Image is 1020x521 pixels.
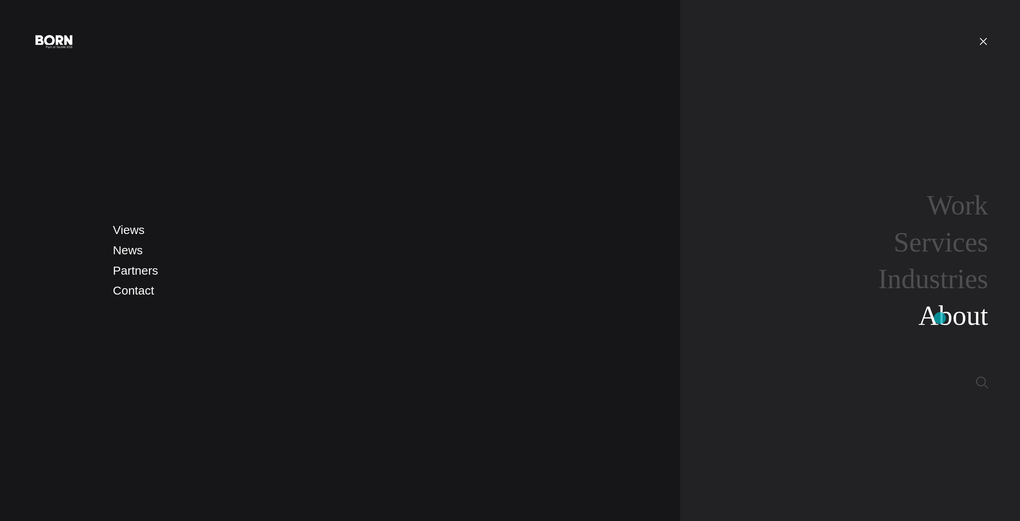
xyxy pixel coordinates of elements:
[976,377,988,389] img: Search
[113,264,158,277] a: Partners
[113,244,143,257] a: News
[974,33,993,49] button: Open
[927,190,988,220] a: Work
[918,300,988,331] a: About
[113,223,144,236] a: Views
[878,263,988,294] a: Industries
[894,227,988,258] a: Services
[113,284,154,297] a: Contact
